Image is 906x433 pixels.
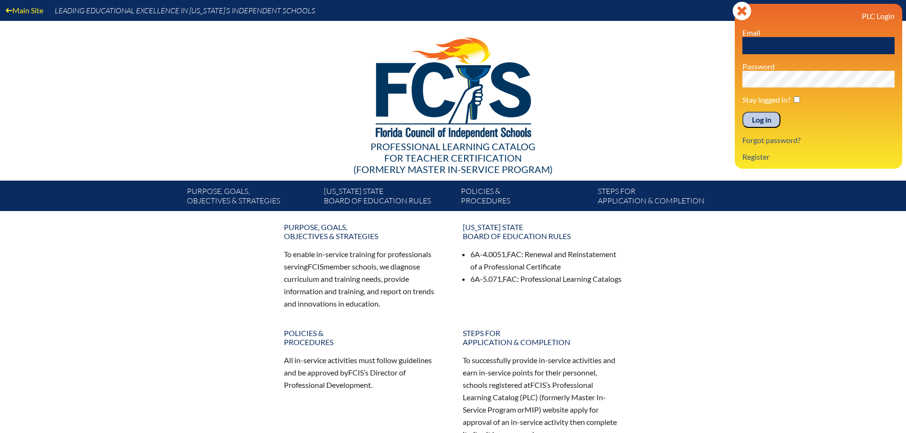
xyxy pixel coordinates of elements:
[2,4,47,17] a: Main Site
[594,184,731,211] a: Steps forapplication & completion
[503,274,517,283] span: FAC
[457,219,628,244] a: [US_STATE] StateBoard of Education rules
[732,1,751,20] svg: Close
[742,95,790,104] label: Stay logged in?
[522,393,536,402] span: PLC
[457,184,594,211] a: Policies &Procedures
[742,62,775,71] label: Password
[355,21,551,151] img: FCISlogo221.eps
[470,248,623,273] li: 6A-4.0051, : Renewal and Reinstatement of a Professional Certificate
[470,273,623,285] li: 6A-5.071, : Professional Learning Catalogs
[457,325,628,350] a: Steps forapplication & completion
[348,368,364,377] span: FCIS
[284,354,444,391] p: All in-service activities must follow guidelines and be approved by ’s Director of Professional D...
[739,150,773,163] a: Register
[384,152,522,164] span: for Teacher Certification
[742,28,760,37] label: Email
[742,11,895,20] h3: PLC Login
[183,184,320,211] a: Purpose, goals,objectives & strategies
[530,380,546,389] span: FCIS
[739,134,804,146] a: Forgot password?
[507,250,521,259] span: FAC
[284,248,444,309] p: To enable in-service training for professionals serving member schools, we diagnose curriculum an...
[278,219,449,244] a: Purpose, goals,objectives & strategies
[742,112,780,128] input: Log in
[308,262,323,271] span: FCIS
[320,184,457,211] a: [US_STATE] StateBoard of Education rules
[525,405,539,414] span: MIP
[179,141,727,175] div: Professional Learning Catalog (formerly Master In-service Program)
[278,325,449,350] a: Policies &Procedures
